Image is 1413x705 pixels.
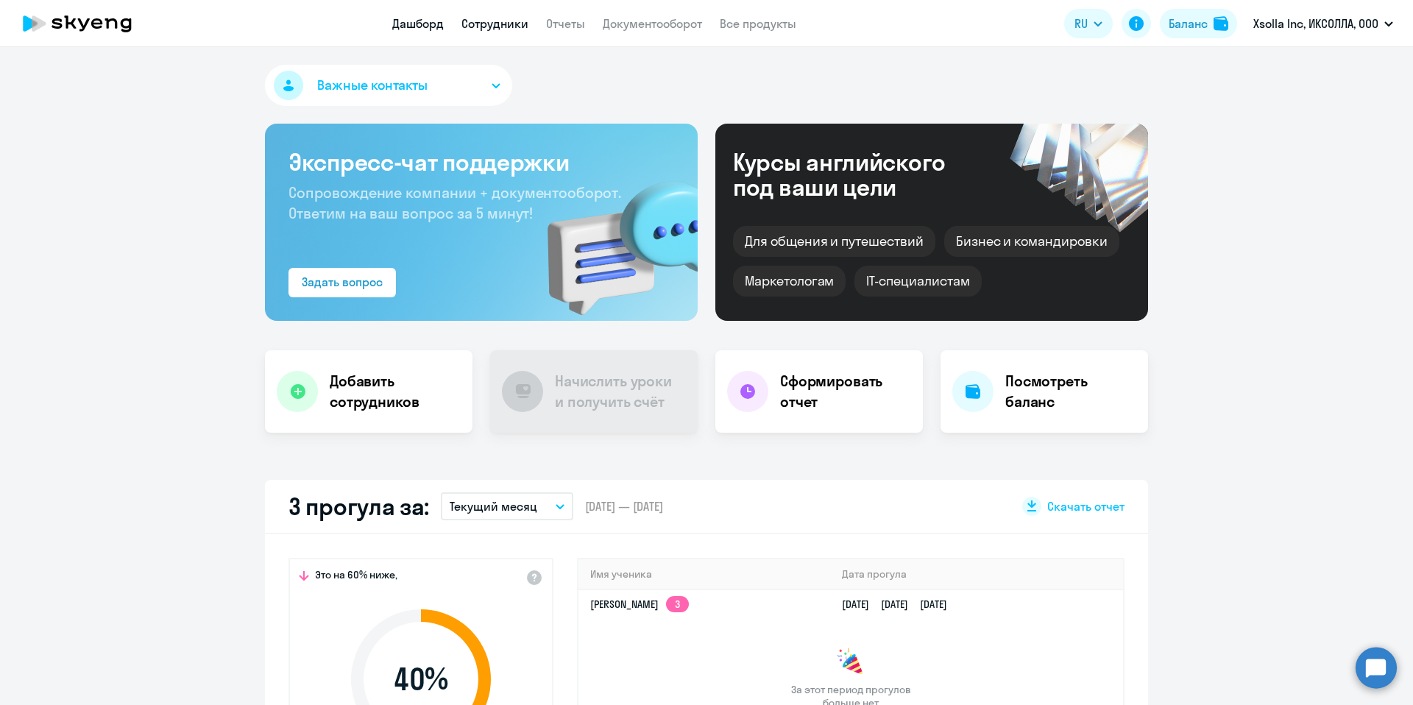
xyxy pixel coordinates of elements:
a: Сотрудники [461,16,528,31]
p: Xsolla Inc, ИКСОЛЛА, ООО [1253,15,1378,32]
h2: 3 прогула за: [288,492,429,521]
span: [DATE] — [DATE] [585,498,663,514]
span: Важные контакты [317,76,428,95]
img: bg-img [526,155,698,321]
button: Xsolla Inc, ИКСОЛЛА, ООО [1246,6,1400,41]
div: Курсы английского под ваши цели [733,149,985,199]
h4: Посмотреть баланс [1005,371,1136,412]
div: Для общения и путешествий [733,226,935,257]
a: [PERSON_NAME]3 [590,598,689,611]
span: Сопровождение компании + документооборот. Ответим на ваш вопрос за 5 минут! [288,183,621,222]
h4: Добавить сотрудников [330,371,461,412]
button: Задать вопрос [288,268,396,297]
h4: Начислить уроки и получить счёт [555,371,683,412]
img: balance [1214,16,1228,31]
th: Дата прогула [830,559,1123,589]
span: Скачать отчет [1047,498,1125,514]
div: IT-специалистам [854,266,981,297]
a: [DATE][DATE][DATE] [842,598,959,611]
div: Баланс [1169,15,1208,32]
app-skyeng-badge: 3 [666,596,689,612]
p: Текущий месяц [450,497,537,515]
a: Все продукты [720,16,796,31]
div: Задать вопрос [302,273,383,291]
a: Дашборд [392,16,444,31]
div: Бизнес и командировки [944,226,1119,257]
span: Это на 60% ниже, [315,568,397,586]
a: Отчеты [546,16,585,31]
a: Документооборот [603,16,702,31]
button: Важные контакты [265,65,512,106]
span: RU [1074,15,1088,32]
th: Имя ученика [578,559,830,589]
button: Текущий месяц [441,492,573,520]
span: 40 % [336,662,506,697]
button: Балансbalance [1160,9,1237,38]
div: Маркетологам [733,266,846,297]
img: congrats [836,648,865,677]
h3: Экспресс-чат поддержки [288,147,674,177]
h4: Сформировать отчет [780,371,911,412]
button: RU [1064,9,1113,38]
